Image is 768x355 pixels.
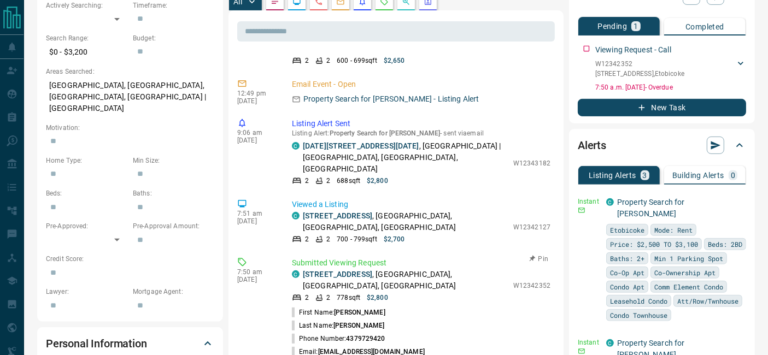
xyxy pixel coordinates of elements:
[610,281,644,292] span: Condo Apt
[643,171,647,179] p: 3
[237,137,275,144] p: [DATE]
[617,198,685,218] a: Property Search for [PERSON_NAME]
[654,253,723,264] span: Min 1 Parking Spot
[578,347,585,355] svg: Email
[292,334,385,344] p: Phone Number:
[610,253,644,264] span: Baths: 2+
[595,57,746,81] div: W12342352[STREET_ADDRESS],Etobicoke
[384,56,405,66] p: $2,650
[46,221,127,231] p: Pre-Approved:
[46,287,127,297] p: Lawyer:
[292,142,300,150] div: condos.ca
[46,335,147,352] h2: Personal Information
[578,197,600,206] p: Instant
[133,221,214,231] p: Pre-Approval Amount:
[685,23,724,31] p: Completed
[46,43,127,61] p: $0 - $3,200
[46,188,127,198] p: Beds:
[292,79,550,90] p: Email Event - Open
[237,210,275,217] p: 7:51 am
[292,307,385,317] p: First Name:
[292,321,385,330] p: Last Name:
[303,141,419,150] a: [DATE][STREET_ADDRESS][DATE]
[237,129,275,137] p: 9:06 am
[237,90,275,97] p: 12:49 pm
[654,267,716,278] span: Co-Ownership Apt
[292,129,550,137] p: Listing Alert : - sent via email
[303,211,372,220] a: [STREET_ADDRESS]
[578,99,746,116] button: New Task
[237,276,275,283] p: [DATE]
[326,56,330,66] p: 2
[237,268,275,276] p: 7:50 am
[46,76,214,117] p: [GEOGRAPHIC_DATA], [GEOGRAPHIC_DATA], [GEOGRAPHIC_DATA], [GEOGRAPHIC_DATA] | [GEOGRAPHIC_DATA]
[337,176,360,186] p: 688 sqft
[708,239,742,250] span: Beds: 2BD
[334,309,385,316] span: [PERSON_NAME]
[513,222,550,232] p: W12342127
[305,293,309,303] p: 2
[292,199,550,210] p: Viewed a Listing
[133,1,214,10] p: Timeframe:
[337,234,377,244] p: 700 - 799 sqft
[305,176,309,186] p: 2
[606,198,614,206] div: condos.ca
[46,156,127,165] p: Home Type:
[513,281,550,291] p: W12342352
[610,310,667,321] span: Condo Townhouse
[610,267,644,278] span: Co-Op Apt
[597,22,627,30] p: Pending
[606,339,614,347] div: condos.ca
[337,56,377,66] p: 600 - 699 sqft
[292,212,300,220] div: condos.ca
[326,234,330,244] p: 2
[133,33,214,43] p: Budget:
[303,210,508,233] p: , [GEOGRAPHIC_DATA], [GEOGRAPHIC_DATA], [GEOGRAPHIC_DATA]
[589,171,636,179] p: Listing Alerts
[367,176,388,186] p: $2,800
[292,270,300,278] div: condos.ca
[654,224,693,235] span: Mode: Rent
[513,158,550,168] p: W12343182
[330,129,441,137] span: Property Search for [PERSON_NAME]
[578,338,600,347] p: Instant
[610,295,667,306] span: Leasehold Condo
[595,82,746,92] p: 7:50 a.m. [DATE] - Overdue
[731,171,735,179] p: 0
[46,123,214,133] p: Motivation:
[46,67,214,76] p: Areas Searched:
[654,281,723,292] span: Comm Element Condo
[326,176,330,186] p: 2
[303,269,508,292] p: , [GEOGRAPHIC_DATA], [GEOGRAPHIC_DATA], [GEOGRAPHIC_DATA]
[634,22,638,30] p: 1
[523,254,555,264] button: Pin
[367,293,388,303] p: $2,800
[305,234,309,244] p: 2
[578,206,585,214] svg: Email
[610,224,644,235] span: Etobicoke
[133,188,214,198] p: Baths:
[672,171,724,179] p: Building Alerts
[46,254,214,264] p: Credit Score:
[346,335,385,342] span: 4379729420
[595,69,684,79] p: [STREET_ADDRESS] , Etobicoke
[578,137,606,154] h2: Alerts
[237,97,275,105] p: [DATE]
[677,295,738,306] span: Att/Row/Twnhouse
[46,33,127,43] p: Search Range:
[292,257,550,269] p: Submitted Viewing Request
[237,217,275,225] p: [DATE]
[292,118,550,129] p: Listing Alert Sent
[303,270,372,279] a: [STREET_ADDRESS]
[595,59,684,69] p: W12342352
[610,239,698,250] span: Price: $2,500 TO $3,100
[133,156,214,165] p: Min Size:
[337,293,360,303] p: 778 sqft
[133,287,214,297] p: Mortgage Agent:
[333,322,384,329] span: [PERSON_NAME]
[578,132,746,158] div: Alerts
[595,44,671,56] p: Viewing Request - Call
[326,293,330,303] p: 2
[303,93,479,105] p: Property Search for [PERSON_NAME] - Listing Alert
[303,140,508,175] p: , [GEOGRAPHIC_DATA] | [GEOGRAPHIC_DATA], [GEOGRAPHIC_DATA], [GEOGRAPHIC_DATA]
